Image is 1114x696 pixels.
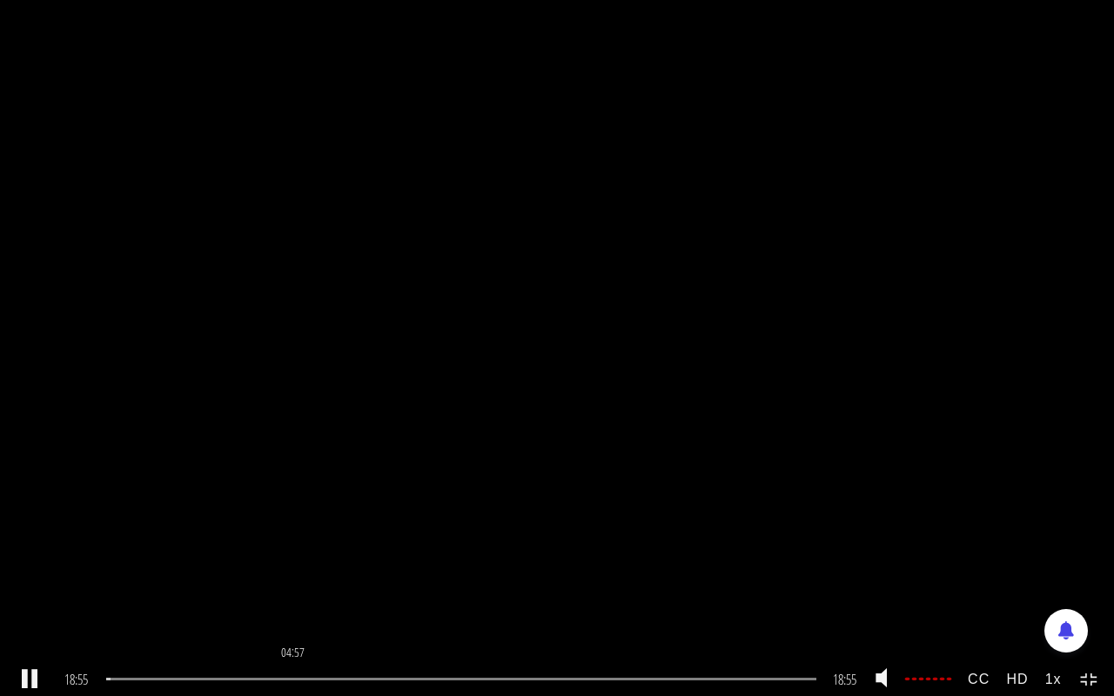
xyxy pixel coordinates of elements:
strong: HD [998,663,1037,695]
strong: CC [960,663,998,695]
span: 04:57 [278,642,309,663]
strong: 1x [1037,663,1070,695]
span: 18:55 [63,673,90,686]
span: 18:55 [833,673,856,686]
